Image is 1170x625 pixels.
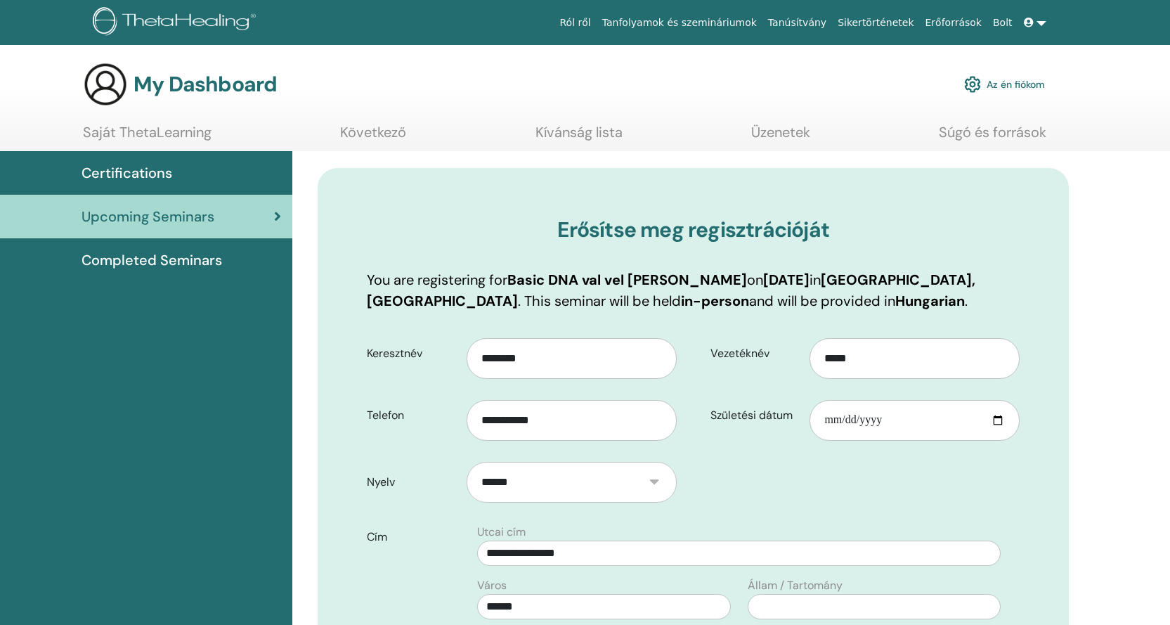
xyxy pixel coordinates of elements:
[367,217,1020,243] h3: Erősítse meg regisztrációját
[83,124,212,151] a: Saját ThetaLearning
[535,124,623,151] a: Kívánság lista
[748,577,843,594] label: Állam / Tartomány
[134,72,277,97] h3: My Dashboard
[83,62,128,107] img: generic-user-icon.jpg
[964,69,1045,100] a: Az én fiókom
[763,271,810,289] b: [DATE]
[987,10,1018,36] a: Bolt
[356,469,467,496] label: Nyelv
[700,340,810,367] label: Vezetéknév
[554,10,597,36] a: Ról ről
[356,402,467,429] label: Telefon
[751,124,810,151] a: Üzenetek
[939,124,1046,151] a: Súgó és források
[681,292,749,310] b: in-person
[762,10,832,36] a: Tanúsítvány
[597,10,762,36] a: Tanfolyamok és szemináriumok
[477,577,507,594] label: Város
[82,162,172,183] span: Certifications
[507,271,747,289] b: Basic DNA val vel [PERSON_NAME]
[700,402,810,429] label: Születési dátum
[920,10,987,36] a: Erőforrások
[477,524,526,541] label: Utcai cím
[356,524,469,550] label: Cím
[964,72,981,96] img: cog.svg
[82,206,214,227] span: Upcoming Seminars
[356,340,467,367] label: Keresztnév
[93,7,261,39] img: logo.png
[895,292,965,310] b: Hungarian
[340,124,406,151] a: Következő
[82,250,222,271] span: Completed Seminars
[832,10,919,36] a: Sikertörténetek
[367,269,1020,311] p: You are registering for on in . This seminar will be held and will be provided in .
